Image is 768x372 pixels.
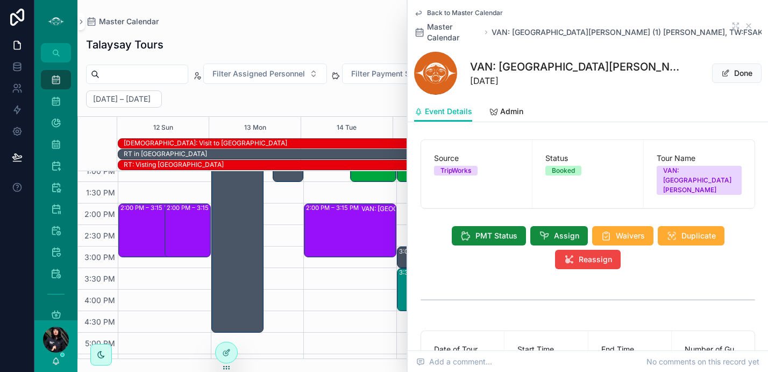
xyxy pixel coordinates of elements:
[663,166,735,195] div: VAN: [GEOGRAPHIC_DATA][PERSON_NAME]
[475,230,517,241] span: PMT Status
[83,188,118,197] span: 1:30 PM
[545,153,630,164] span: Status
[93,94,151,104] h2: [DATE] – [DATE]
[82,317,118,326] span: 4:30 PM
[351,68,428,79] span: Filter Payment Status
[530,226,588,245] button: Assign
[167,203,222,212] div: 2:00 PM – 3:15 PM
[119,204,196,257] div: 2:00 PM – 3:15 PMVAN: [GEOGRAPHIC_DATA][PERSON_NAME] (1) [PERSON_NAME], TW:FSAK-CNFJ
[82,339,118,348] span: 5:00 PM
[120,203,176,212] div: 2:00 PM – 3:15 PM
[416,356,492,367] span: Add a comment...
[552,166,575,176] div: Booked
[304,204,396,257] div: 2:00 PM – 3:15 PMVAN: [GEOGRAPHIC_DATA][PERSON_NAME] (2) [PERSON_NAME] [PERSON_NAME]:IMGQ-NUZM
[99,16,159,27] span: Master Calendar
[82,252,118,262] span: 3:00 PM
[685,344,742,355] span: Number of Guests
[82,231,118,240] span: 2:30 PM
[153,117,173,138] button: 12 Sun
[414,102,472,122] a: Event Details
[425,106,472,117] span: Event Details
[399,268,456,277] div: 3:30 PM – 4:30 PM
[489,102,523,123] a: Admin
[397,247,489,268] div: 3:00 PM – 3:30 PMRemind staff to submit hours
[124,138,287,148] div: SHAE: Visit to Japan
[165,204,210,257] div: 2:00 PM – 3:15 PM
[427,9,503,17] span: Back to Master Calendar
[86,16,159,27] a: Master Calendar
[658,226,724,245] button: Duplicate
[470,59,681,74] h1: VAN: [GEOGRAPHIC_DATA][PERSON_NAME] (1) [PERSON_NAME], TW:FSAK-CNFJ
[397,269,489,311] div: 3:30 PM – 4:30 PMVAN: SSM - Whytecliff Park (2) [PERSON_NAME], TW:TFQP-HZCQ
[124,149,207,159] div: RT in UK
[342,64,450,84] button: Select Button
[361,205,451,213] div: VAN: [GEOGRAPHIC_DATA][PERSON_NAME] (2) [PERSON_NAME] [PERSON_NAME]:IMGQ-NUZM
[244,117,266,138] button: 13 Mon
[646,356,759,367] span: No comments on this record yet
[616,230,645,241] span: Waivers
[203,64,327,84] button: Select Button
[34,62,77,320] div: scrollable content
[500,106,523,117] span: Admin
[47,13,65,30] img: App logo
[452,226,526,245] button: PMT Status
[579,254,612,265] span: Reassign
[555,250,621,269] button: Reassign
[592,226,653,245] button: Waivers
[554,230,579,241] span: Assign
[681,230,716,241] span: Duplicate
[427,22,481,43] span: Master Calendar
[440,166,471,176] div: TripWorks
[337,117,357,138] button: 14 Tue
[212,68,305,79] span: Filter Assigned Personnel
[601,344,658,355] span: End Time
[124,160,224,170] div: RT: Visting England
[657,153,742,164] span: Tour Name
[414,22,481,43] a: Master Calendar
[470,74,681,87] span: [DATE]
[399,247,456,256] div: 3:00 PM – 3:30 PM
[86,37,163,52] h1: Talaysay Tours
[124,160,224,169] div: RT: Visting [GEOGRAPHIC_DATA]
[82,296,118,305] span: 4:00 PM
[517,344,574,355] span: Start Time
[82,274,118,283] span: 3:30 PM
[306,203,361,212] div: 2:00 PM – 3:15 PM
[434,153,519,164] span: Source
[124,139,287,148] div: [DEMOGRAPHIC_DATA]: Visit to [GEOGRAPHIC_DATA]
[434,344,491,355] span: Date of Tour
[712,64,762,83] button: Done
[414,9,503,17] a: Back to Master Calendar
[124,150,207,158] div: RT in [GEOGRAPHIC_DATA]
[82,209,118,219] span: 2:00 PM
[83,166,118,176] span: 1:00 PM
